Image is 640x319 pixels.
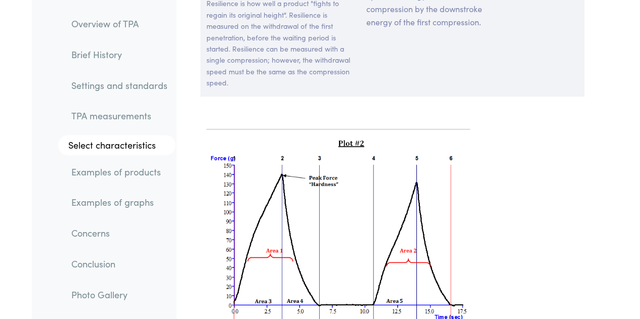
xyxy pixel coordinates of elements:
a: Concerns [63,221,176,245]
a: Examples of products [63,160,176,184]
a: Conclusion [63,252,176,276]
a: Select characteristics [58,135,176,155]
a: Examples of graphs [63,191,176,214]
a: Settings and standards [63,73,176,97]
a: Photo Gallery [63,283,176,306]
a: TPA measurements [63,104,176,127]
a: Brief History [63,43,176,66]
a: Overview of TPA [63,12,176,35]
